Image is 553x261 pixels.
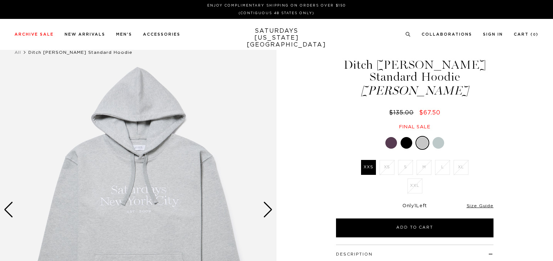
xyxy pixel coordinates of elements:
[17,3,536,8] p: Enjoy Complimentary Shipping on Orders Over $150
[336,218,493,237] button: Add to Cart
[335,59,495,97] h1: Ditch [PERSON_NAME] Standard Hoodie
[15,32,54,36] a: Archive Sale
[336,252,373,256] button: Description
[335,124,495,130] div: Final sale
[422,32,472,36] a: Collaborations
[419,110,441,116] span: $67.50
[335,85,495,97] span: [PERSON_NAME]
[483,32,503,36] a: Sign In
[389,110,417,116] del: $135.00
[65,32,105,36] a: New Arrivals
[143,32,180,36] a: Accessories
[28,50,132,55] span: Ditch [PERSON_NAME] Standard Hoodie
[533,33,536,36] small: 0
[514,32,538,36] a: Cart (0)
[361,160,376,175] label: XXS
[17,11,536,16] p: (Contiguous 48 States Only)
[247,28,307,48] a: SATURDAYS[US_STATE][GEOGRAPHIC_DATA]
[4,202,13,218] div: Previous slide
[467,204,493,208] a: Size Guide
[414,204,416,208] span: 1
[263,202,273,218] div: Next slide
[15,50,21,55] a: All
[116,32,132,36] a: Men's
[336,203,493,209] div: Only Left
